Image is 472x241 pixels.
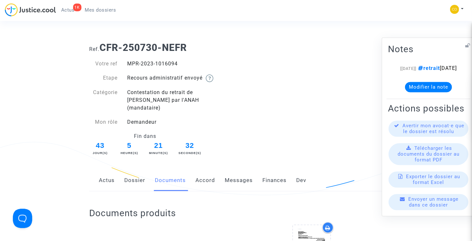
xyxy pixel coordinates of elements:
[124,170,145,191] a: Dossier
[155,170,186,191] a: Documents
[206,74,213,82] img: help.svg
[84,118,122,126] div: Mon rôle
[89,151,112,155] div: Jour(s)
[85,7,116,13] span: Mes dossiers
[89,46,99,52] span: Ref.
[147,140,170,151] span: 21
[89,140,112,151] span: 43
[225,170,253,191] a: Messages
[450,5,459,14] img: 5a13cfc393247f09c958b2f13390bacc
[296,170,306,191] a: Dev
[89,207,382,219] h2: Documents produits
[416,65,457,72] span: [DATE]
[120,140,139,151] span: 5
[5,3,56,16] img: jc-logo.svg
[99,170,115,191] a: Actus
[400,66,416,71] span: [[DATE]]
[405,82,452,92] button: Modifier la note
[195,170,215,191] a: Accord
[73,4,81,11] div: 1K
[56,5,80,15] a: 1KActus
[403,123,465,135] span: Avertir mon avocat·e que le dossier est résolu
[388,103,469,114] h2: Actions possibles
[409,197,459,208] span: Envoyer un message dans ce dossier
[84,60,122,68] div: Votre ref
[99,42,187,53] b: CFR-250730-NEFR
[61,7,75,13] span: Actus
[122,60,236,68] div: MPR-2023-1016094
[13,209,32,228] iframe: Help Scout Beacon - Open
[80,5,121,15] a: Mes dossiers
[84,89,122,112] div: Catégorie
[178,151,202,155] div: Seconde(s)
[84,74,122,82] div: Etape
[178,140,202,151] span: 32
[122,74,236,82] div: Recours administratif envoyé
[84,132,205,140] div: Fin dans
[122,89,236,112] div: Contestation du retrait de [PERSON_NAME] par l'ANAH (mandataire)
[122,118,236,126] div: Demandeur
[398,146,459,163] span: Télécharger les documents du dossier au format PDF
[262,170,287,191] a: Finances
[147,151,170,155] div: Minute(s)
[388,44,469,55] h2: Notes
[120,151,139,155] div: Heure(s)
[416,65,440,72] span: retrait
[406,174,460,186] span: Exporter le dossier au format Excel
